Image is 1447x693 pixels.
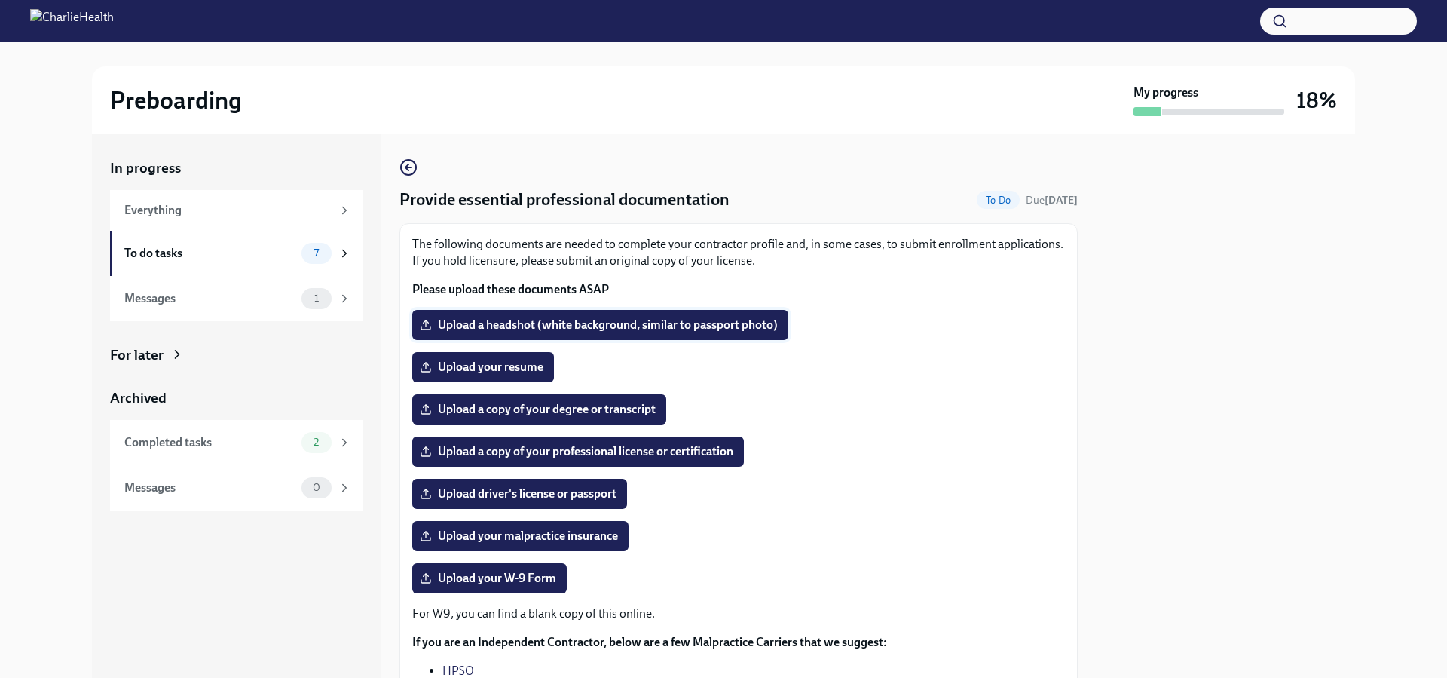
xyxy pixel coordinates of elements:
span: Upload your W-9 Form [423,571,556,586]
span: Upload your malpractice insurance [423,529,618,544]
h4: Provide essential professional documentation [399,189,730,211]
span: Due [1026,194,1078,207]
label: Upload your W-9 Form [412,563,567,593]
a: For later [110,345,363,365]
label: Upload a copy of your professional license or certification [412,437,744,467]
span: Upload your resume [423,360,543,375]
h3: 18% [1296,87,1337,114]
label: Upload driver's license or passport [412,479,627,509]
label: Upload your malpractice insurance [412,521,629,551]
a: Messages0 [110,465,363,511]
label: Upload a copy of your degree or transcript [412,394,666,425]
label: Upload a headshot (white background, similar to passport photo) [412,310,788,340]
span: 7 [304,247,328,259]
span: 2 [304,437,328,448]
span: October 6th, 2025 09:00 [1026,193,1078,207]
div: Everything [124,202,332,219]
span: Upload a copy of your degree or transcript [423,402,656,417]
div: Messages [124,480,295,496]
span: Upload a copy of your professional license or certification [423,444,733,459]
label: Upload your resume [412,352,554,382]
a: In progress [110,158,363,178]
div: Completed tasks [124,434,295,451]
strong: [DATE] [1045,194,1078,207]
strong: My progress [1133,84,1198,101]
div: For later [110,345,164,365]
span: 1 [305,293,328,304]
p: The following documents are needed to complete your contractor profile and, in some cases, to sub... [412,236,1065,269]
a: HPSO [442,664,474,678]
span: 0 [304,482,329,493]
p: For W9, you can find a blank copy of this online. [412,606,1065,622]
a: Messages1 [110,276,363,321]
div: Messages [124,290,295,307]
a: Completed tasks2 [110,420,363,465]
strong: If you are an Independent Contractor, below are a few Malpractice Carriers that we suggest: [412,635,887,649]
span: Upload a headshot (white background, similar to passport photo) [423,317,778,333]
span: Upload driver's license or passport [423,486,616,501]
a: Archived [110,388,363,408]
span: To Do [977,195,1020,206]
img: CharlieHealth [30,9,114,33]
a: Everything [110,190,363,231]
a: To do tasks7 [110,231,363,276]
div: To do tasks [124,245,295,262]
strong: Please upload these documents ASAP [412,282,609,296]
h2: Preboarding [110,85,242,115]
